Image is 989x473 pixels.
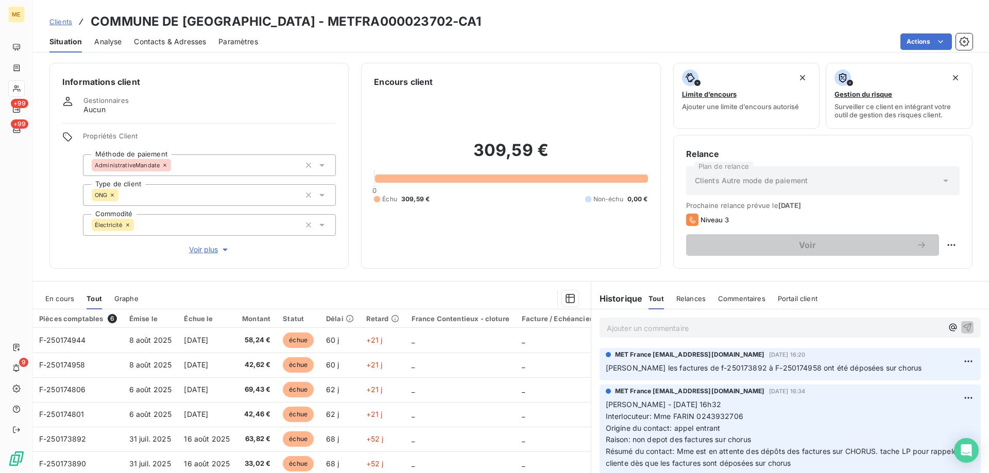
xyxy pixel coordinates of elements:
[39,385,86,394] span: F-250174806
[49,17,72,26] span: Clients
[900,33,952,50] button: Actions
[606,363,922,372] span: [PERSON_NAME] les factures de f-250173892 à F-250174958 ont été déposées sur chorus
[184,336,208,344] span: [DATE]
[366,336,383,344] span: +21 j
[522,360,525,369] span: _
[118,190,127,200] input: Ajouter une valeur
[606,424,721,432] span: Origine du contact: appel entrant
[39,314,117,323] div: Pièces comptables
[242,335,270,345] span: 58,24 €
[326,336,339,344] span: 60 j
[686,148,960,160] h6: Relance
[591,292,643,305] h6: Historique
[49,37,82,47] span: Situation
[606,435,751,444] span: Raison: non depot des factures sur chorus
[606,412,743,421] span: Interlocuteur: Mme FARIN 0243932706
[45,294,74,303] span: En cours
[769,388,806,394] span: [DATE] 16:34
[283,314,314,323] div: Statut
[283,357,314,373] span: échue
[129,360,172,369] span: 8 août 2025
[686,201,960,209] span: Prochaine relance prévue le
[627,195,648,204] span: 0,00 €
[184,459,230,468] span: 16 août 2025
[676,294,706,303] span: Relances
[242,360,270,370] span: 42,62 €
[39,336,86,344] span: F-250174944
[372,186,377,195] span: 0
[718,294,765,303] span: Commentaires
[522,410,525,418] span: _
[382,195,397,204] span: Échu
[39,410,84,418] span: F-250174801
[134,220,142,230] input: Ajouter une valeur
[606,400,721,409] span: [PERSON_NAME] - [DATE] 16h32
[366,360,383,369] span: +21 j
[83,244,336,255] button: Voir plus
[326,360,339,369] span: 60 j
[682,90,737,98] span: Limite d’encours
[769,352,806,358] span: [DATE] 16:20
[129,410,172,418] span: 6 août 2025
[11,119,28,129] span: +99
[326,459,339,468] span: 68 j
[698,241,916,249] span: Voir
[522,385,525,394] span: _
[412,459,415,468] span: _
[522,336,525,344] span: _
[8,450,25,467] img: Logo LeanPay
[283,407,314,422] span: échue
[401,195,430,204] span: 309,59 €
[218,37,258,47] span: Paramètres
[366,385,383,394] span: +21 j
[242,384,270,395] span: 69,43 €
[366,459,384,468] span: +52 j
[87,294,102,303] span: Tout
[412,410,415,418] span: _
[62,76,336,88] h6: Informations client
[673,63,820,129] button: Limite d’encoursAjouter une limite d’encours autorisé
[778,201,802,209] span: [DATE]
[83,132,336,146] span: Propriétés Client
[834,102,964,119] span: Surveiller ce client en intégrant votre outil de gestion des risques client.
[649,294,664,303] span: Tout
[412,336,415,344] span: _
[19,358,28,367] span: 9
[283,431,314,447] span: échue
[129,434,171,443] span: 31 juil. 2025
[412,360,415,369] span: _
[129,385,172,394] span: 6 août 2025
[778,294,817,303] span: Portail client
[95,222,123,228] span: Électricité
[593,195,623,204] span: Non-échu
[184,410,208,418] span: [DATE]
[412,385,415,394] span: _
[826,63,973,129] button: Gestion du risqueSurveiller ce client en intégrant votre outil de gestion des risques client.
[954,438,979,463] div: Open Intercom Messenger
[283,382,314,397] span: échue
[11,99,28,108] span: +99
[95,192,107,198] span: ONG
[326,385,339,394] span: 62 j
[366,434,384,443] span: +52 j
[39,360,86,369] span: F-250174958
[242,314,270,323] div: Montant
[49,16,72,27] a: Clients
[412,434,415,443] span: _
[326,410,339,418] span: 62 j
[686,234,939,256] button: Voir
[366,314,399,323] div: Retard
[522,459,525,468] span: _
[615,387,765,396] span: MET France [EMAIL_ADDRESS][DOMAIN_NAME]
[184,385,208,394] span: [DATE]
[114,294,139,303] span: Graphe
[83,104,106,115] span: Aucun
[91,12,482,31] h3: COMMUNE DE [GEOGRAPHIC_DATA] - METFRA000023702-CA1
[129,314,172,323] div: Émise le
[108,314,117,323] span: 6
[189,244,230,255] span: Voir plus
[283,332,314,348] span: échue
[834,90,892,98] span: Gestion du risque
[695,176,808,186] span: Clients Autre mode de paiement
[374,140,647,171] h2: 309,59 €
